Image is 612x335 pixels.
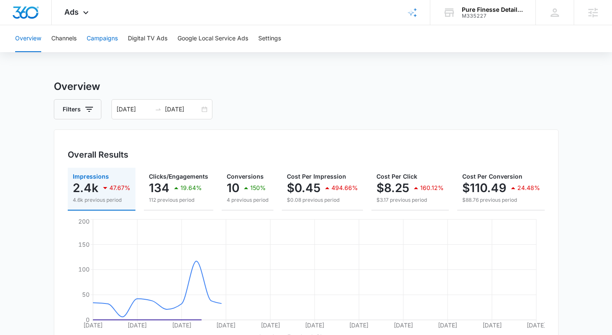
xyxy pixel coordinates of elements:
p: $110.49 [462,181,506,195]
p: $3.17 previous period [376,196,444,204]
tspan: [DATE] [216,322,236,329]
p: 134 [149,181,170,195]
tspan: [DATE] [83,322,103,329]
span: Ads [64,8,79,16]
p: 4.6k previous period [73,196,130,204]
div: account id [462,13,523,19]
div: account name [462,6,523,13]
p: 24.48% [517,185,540,191]
p: 160.12% [420,185,444,191]
span: Cost Per Click [376,173,417,180]
tspan: 50 [82,291,90,298]
p: 19.64% [180,185,202,191]
p: 4 previous period [227,196,268,204]
span: to [155,106,162,113]
tspan: [DATE] [305,322,324,329]
h3: Overall Results [68,148,128,161]
tspan: 0 [86,316,90,323]
tspan: 200 [78,218,90,225]
tspan: [DATE] [349,322,368,329]
p: 47.67% [109,185,130,191]
tspan: [DATE] [172,322,191,329]
p: 2.4k [73,181,98,195]
button: Overview [15,25,41,52]
p: 10 [227,181,239,195]
button: Campaigns [87,25,118,52]
button: Channels [51,25,77,52]
p: $0.45 [287,181,321,195]
button: Settings [258,25,281,52]
input: End date [165,105,200,114]
p: $88.76 previous period [462,196,540,204]
tspan: [DATE] [438,322,457,329]
span: Conversions [227,173,264,180]
tspan: [DATE] [527,322,546,329]
p: 150% [250,185,266,191]
input: Start date [117,105,151,114]
p: $0.08 previous period [287,196,358,204]
p: 112 previous period [149,196,208,204]
tspan: 150 [78,241,90,248]
tspan: [DATE] [482,322,501,329]
tspan: [DATE] [260,322,280,329]
h3: Overview [54,79,559,94]
tspan: 100 [78,266,90,273]
tspan: [DATE] [127,322,147,329]
button: Google Local Service Ads [178,25,248,52]
p: $8.25 [376,181,409,195]
span: Impressions [73,173,109,180]
span: Cost Per Conversion [462,173,522,180]
span: Cost Per Impression [287,173,346,180]
span: swap-right [155,106,162,113]
button: Digital TV Ads [128,25,167,52]
tspan: [DATE] [393,322,413,329]
span: Clicks/Engagements [149,173,208,180]
p: 494.66% [331,185,358,191]
button: Filters [54,99,101,119]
